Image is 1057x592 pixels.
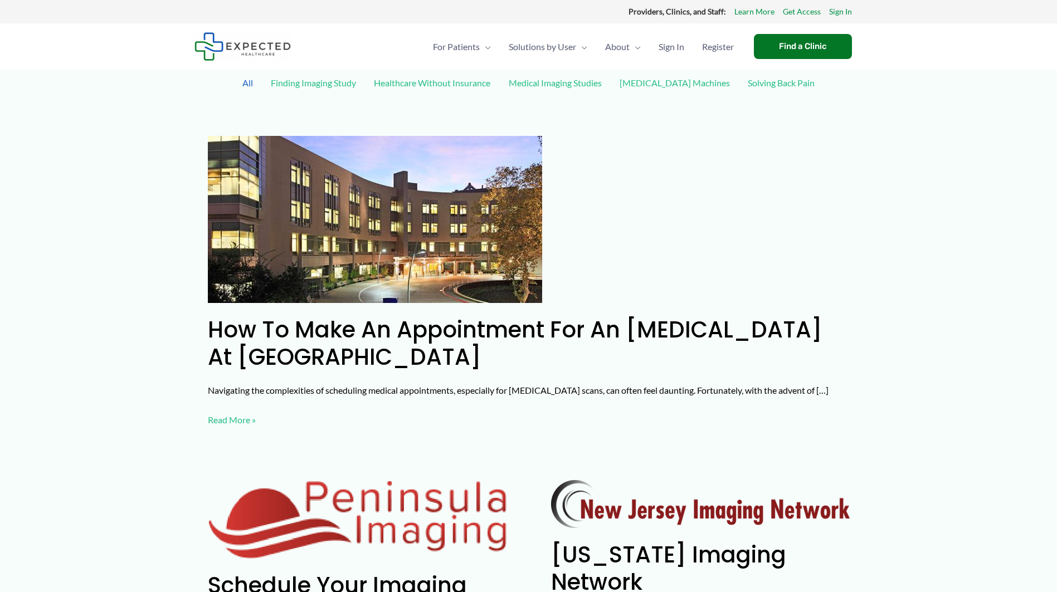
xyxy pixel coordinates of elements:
a: Read: New Jersey Imaging Network [551,497,850,508]
span: About [605,27,630,66]
span: Solutions by User [509,27,576,66]
p: Navigating the complexities of scheduling medical appointments, especially for [MEDICAL_DATA] sca... [208,382,850,399]
a: Read: How to Make an Appointment for an MRI at Camino Real [208,213,542,223]
a: Read More » [208,412,256,428]
a: Solutions by UserMenu Toggle [500,27,596,66]
a: Find a Clinic [754,34,852,59]
a: Solving Back Pain [742,73,820,92]
a: Medical Imaging Studies [503,73,607,92]
span: Register [702,27,734,66]
span: Menu Toggle [480,27,491,66]
a: Sign In [650,27,693,66]
a: [MEDICAL_DATA] Machines [614,73,735,92]
a: For PatientsMenu Toggle [424,27,500,66]
img: How to Make an Appointment for an MRI at Camino Real [208,136,542,303]
span: For Patients [433,27,480,66]
span: Sign In [659,27,684,66]
a: Healthcare Without Insurance [368,73,496,92]
a: Learn More [734,4,775,19]
a: AboutMenu Toggle [596,27,650,66]
img: Peninsula Imaging Salisbury via Expected Healthcare [208,480,506,559]
span: Menu Toggle [576,27,587,66]
a: Finding Imaging Study [265,73,362,92]
a: Get Access [783,4,821,19]
a: All [237,73,259,92]
a: How to Make an Appointment for an [MEDICAL_DATA] at [GEOGRAPHIC_DATA] [208,314,822,373]
a: Sign In [829,4,852,19]
a: Read: Schedule Your Imaging Appointment with Peninsula Imaging Through Expected Healthcare [208,513,506,523]
div: Post Filters [194,70,863,123]
a: Register [693,27,743,66]
span: Menu Toggle [630,27,641,66]
img: New Jersey Imaging Network Logo by RadNet [551,480,850,528]
nav: Primary Site Navigation [424,27,743,66]
img: Expected Healthcare Logo - side, dark font, small [194,32,291,61]
strong: Providers, Clinics, and Staff: [629,7,726,16]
